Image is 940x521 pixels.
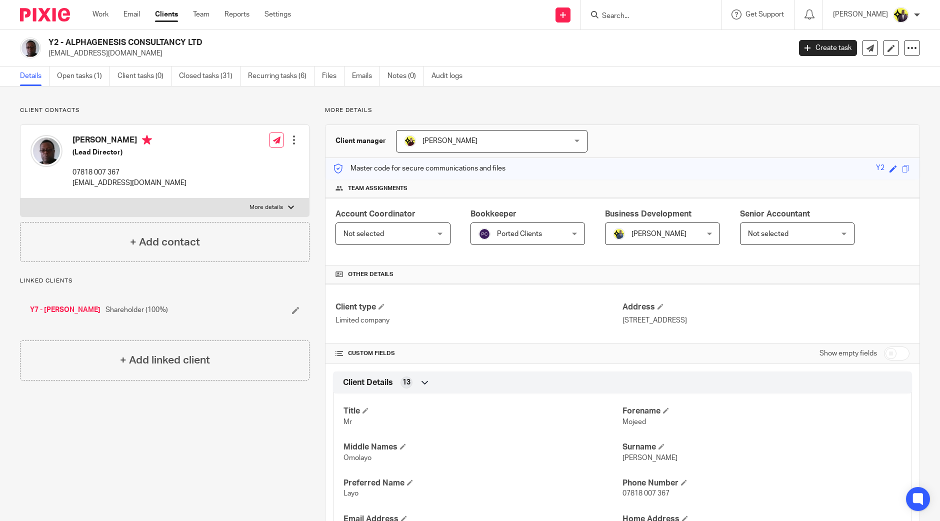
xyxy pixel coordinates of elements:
a: Notes (0) [387,66,424,86]
span: Bookkeeper [470,210,516,218]
a: Recurring tasks (6) [248,66,314,86]
h5: (Lead Director) [72,147,186,157]
img: svg%3E [478,228,490,240]
span: Omolayo [343,454,371,461]
span: [PERSON_NAME] [631,230,686,237]
p: [PERSON_NAME] [833,9,888,19]
a: Audit logs [431,66,470,86]
span: Team assignments [348,184,407,192]
img: Pixie [20,8,70,21]
span: Mr [343,418,352,425]
h4: Client type [335,302,622,312]
h4: + Add contact [130,234,200,250]
h4: Surname [622,442,901,452]
p: More details [249,203,283,211]
span: Layo [343,490,358,497]
p: [EMAIL_ADDRESS][DOMAIN_NAME] [72,178,186,188]
h4: Phone Number [622,478,901,488]
p: [EMAIL_ADDRESS][DOMAIN_NAME] [48,48,784,58]
a: Create task [799,40,857,56]
span: [PERSON_NAME] [422,137,477,144]
p: [STREET_ADDRESS] [622,315,909,325]
a: Open tasks (1) [57,66,110,86]
span: Other details [348,270,393,278]
h4: Title [343,406,622,416]
a: Client tasks (0) [117,66,171,86]
a: Closed tasks (31) [179,66,240,86]
h4: Preferred Name [343,478,622,488]
h4: [PERSON_NAME] [72,135,186,147]
a: Email [123,9,140,19]
img: Megan-Starbridge.jpg [404,135,416,147]
a: Reports [224,9,249,19]
p: Linked clients [20,277,309,285]
span: Shareholder (100%) [105,305,168,315]
span: Business Development [605,210,691,218]
img: 1516762506009.jpg [20,37,41,58]
input: Search [601,12,691,21]
span: 13 [402,377,410,387]
span: 07818 007 367 [622,490,669,497]
h4: CUSTOM FIELDS [335,349,622,357]
div: Y2 [876,163,884,174]
p: Master code for secure communications and files [333,163,505,173]
p: 07818 007 367 [72,167,186,177]
a: Clients [155,9,178,19]
a: Details [20,66,49,86]
span: Mojeed [622,418,646,425]
img: Dennis-Starbridge.jpg [613,228,625,240]
p: More details [325,106,920,114]
h2: Y2 - ALPHAGENESIS CONSULTANCY LTD [48,37,637,48]
a: Settings [264,9,291,19]
span: Ported Clients [497,230,542,237]
h3: Client manager [335,136,386,146]
span: Senior Accountant [740,210,810,218]
a: Team [193,9,209,19]
span: Not selected [343,230,384,237]
a: Work [92,9,108,19]
p: Client contacts [20,106,309,114]
h4: Middle Names [343,442,622,452]
span: Account Coordinator [335,210,415,218]
img: 1516762506009.jpg [30,135,62,167]
i: Primary [142,135,152,145]
a: Y7 - [PERSON_NAME] [30,305,100,315]
a: Emails [352,66,380,86]
h4: + Add linked client [120,352,210,368]
h4: Address [622,302,909,312]
span: Not selected [748,230,788,237]
p: Limited company [335,315,622,325]
span: Get Support [745,11,784,18]
h4: Forename [622,406,901,416]
span: [PERSON_NAME] [622,454,677,461]
a: Files [322,66,344,86]
label: Show empty fields [819,348,877,358]
span: Client Details [343,377,393,388]
img: Yemi-Starbridge.jpg [893,7,909,23]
